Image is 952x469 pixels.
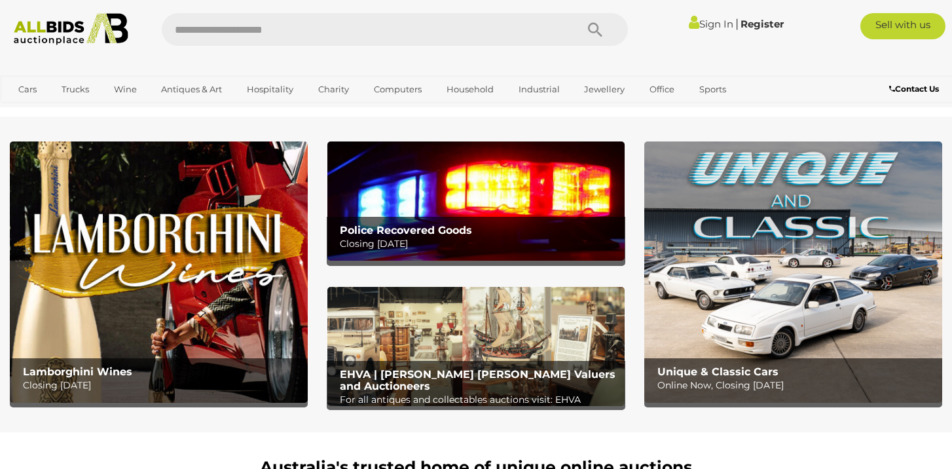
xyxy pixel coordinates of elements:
[310,79,357,100] a: Charity
[365,79,430,100] a: Computers
[327,287,625,406] a: EHVA | Evans Hastings Valuers and Auctioneers EHVA | [PERSON_NAME] [PERSON_NAME] Valuers and Auct...
[889,84,939,94] b: Contact Us
[153,79,230,100] a: Antiques & Art
[327,287,625,406] img: EHVA | Evans Hastings Valuers and Auctioneers
[53,79,98,100] a: Trucks
[576,79,633,100] a: Jewellery
[10,141,308,402] img: Lamborghini Wines
[438,79,502,100] a: Household
[735,16,739,31] span: |
[657,377,936,394] p: Online Now, Closing [DATE]
[889,82,942,96] a: Contact Us
[691,79,735,100] a: Sports
[860,13,945,39] a: Sell with us
[340,392,619,408] p: For all antiques and collectables auctions visit: EHVA
[644,141,942,402] img: Unique & Classic Cars
[340,224,472,236] b: Police Recovered Goods
[327,141,625,261] a: Police Recovered Goods Police Recovered Goods Closing [DATE]
[340,236,619,252] p: Closing [DATE]
[10,141,308,402] a: Lamborghini Wines Lamborghini Wines Closing [DATE]
[657,366,778,378] b: Unique & Classic Cars
[641,79,683,100] a: Office
[7,13,136,45] img: Allbids.com.au
[510,79,568,100] a: Industrial
[105,79,145,100] a: Wine
[238,79,302,100] a: Hospitality
[644,141,942,402] a: Unique & Classic Cars Unique & Classic Cars Online Now, Closing [DATE]
[340,368,615,392] b: EHVA | [PERSON_NAME] [PERSON_NAME] Valuers and Auctioneers
[562,13,628,46] button: Search
[689,18,733,30] a: Sign In
[23,366,132,378] b: Lamborghini Wines
[10,100,120,122] a: [GEOGRAPHIC_DATA]
[327,141,625,261] img: Police Recovered Goods
[741,18,784,30] a: Register
[10,79,45,100] a: Cars
[23,377,302,394] p: Closing [DATE]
